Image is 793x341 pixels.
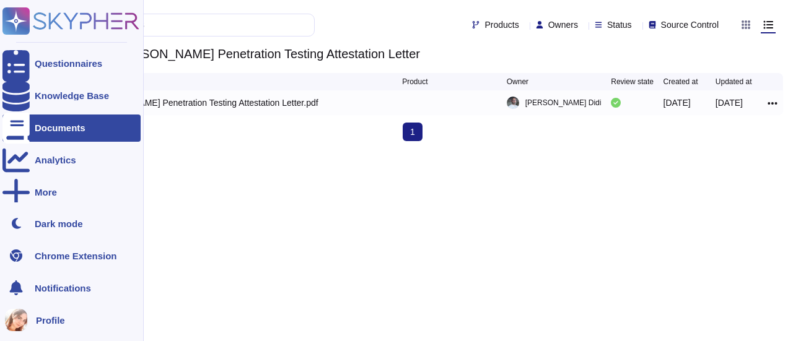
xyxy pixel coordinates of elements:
span: 1 [403,123,423,141]
div: Dark mode [35,219,83,228]
img: user [5,309,27,331]
div: Analytics [35,155,76,165]
img: user [507,97,519,109]
a: Knowledge Base [2,82,141,110]
span: Created at [664,78,698,85]
a: Documents [2,114,141,142]
div: [DATE] [716,97,743,109]
div: Knowledge Base [35,91,109,100]
div: Documents [35,123,85,132]
span: Status [607,20,632,29]
div: Chrome Extension [35,251,117,261]
a: Questionnaires [2,50,141,77]
input: Search by keywords [49,14,314,36]
div: Questionnaires [35,59,102,68]
a: Analytics [2,147,141,174]
span: Owners [548,20,578,29]
span: [PERSON_NAME] Didi [525,97,602,109]
span: Products [484,20,519,29]
span: Profile [36,316,65,325]
span: Product [402,78,427,85]
span: Source Control [661,20,719,29]
span: Review state [611,78,654,85]
div: [DATE] [664,97,691,109]
span: Notifications [35,283,91,293]
a: Chrome Extension [2,242,141,269]
span: Updated at [716,78,752,85]
span: Owner [507,78,528,85]
div: [PERSON_NAME] Penetration Testing Attestation Letter.pdf [89,97,318,109]
div: More [35,188,57,197]
span: [PERSON_NAME] Penetration Testing Attestation Letter [106,45,426,63]
button: user [2,306,36,334]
